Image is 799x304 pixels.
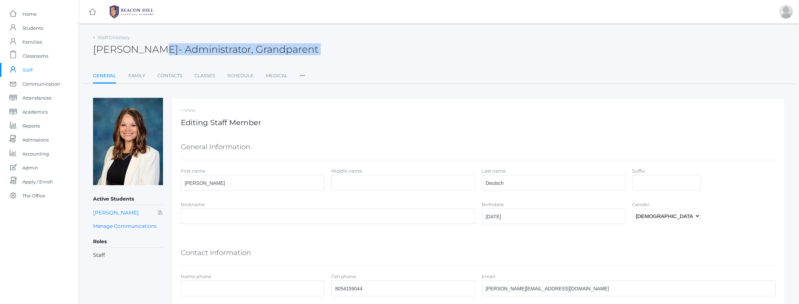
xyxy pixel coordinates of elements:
span: Classrooms [22,49,48,63]
a: < View [181,107,776,114]
label: Last name [482,168,506,174]
span: Home [22,7,37,21]
a: Medical [266,69,288,83]
a: Staff Directory [98,35,130,40]
label: Nickname [181,202,205,207]
h5: Roles [93,236,163,248]
span: Academics [22,105,48,119]
h2: [PERSON_NAME] [93,44,318,55]
label: Cell phone [331,274,356,279]
a: [PERSON_NAME] [93,209,139,216]
a: Schedule [227,69,254,83]
span: Communication [22,77,60,91]
span: Admissions [22,133,49,147]
a: Manage Communications [93,222,157,230]
li: Staff [93,251,163,259]
label: Birthdate [482,202,504,207]
label: Middle name [331,168,362,174]
label: Suffix [632,168,645,174]
a: Classes [195,69,215,83]
label: Gender [632,202,650,207]
i: Does not receive communications for this student [157,210,163,215]
h5: Contact Information [181,247,251,259]
img: Teresa Deutsch [93,98,163,185]
a: Contacts [157,69,182,83]
span: The Office [22,189,45,203]
span: Admin [22,161,38,175]
span: Attendances [22,91,51,105]
a: Family [128,69,145,83]
img: BHCALogos-05-308ed15e86a5a0abce9b8dd61676a3503ac9727e845dece92d48e8588c001991.png [105,3,158,21]
label: Email [482,274,496,279]
label: Home phone [181,274,211,279]
h5: General Information [181,141,250,153]
label: First name [181,168,205,174]
div: Jason Roberts [779,5,793,19]
span: Accounting [22,147,49,161]
h1: Editing Staff Member [181,118,776,126]
h5: Active Students [93,193,163,205]
span: - Administrator, Grandparent [178,43,318,55]
span: Reports [22,119,40,133]
span: Students [22,21,43,35]
a: General [93,69,116,84]
span: Staff [22,63,33,77]
span: Apply / Enroll [22,175,53,189]
span: Families [22,35,42,49]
